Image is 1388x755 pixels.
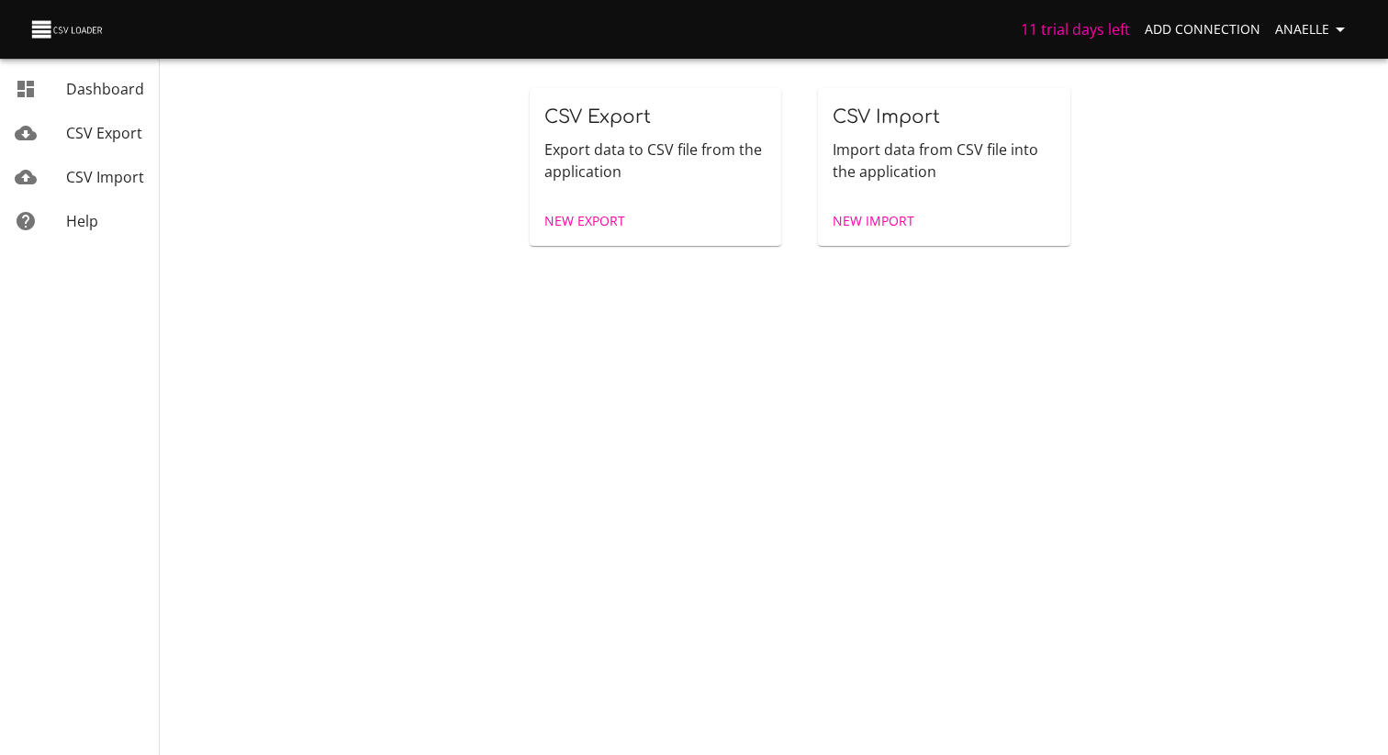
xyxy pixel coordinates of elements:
[825,205,922,239] a: New Import
[833,139,1056,183] p: Import data from CSV file into the application
[1268,13,1359,47] button: Anaelle
[66,79,144,99] span: Dashboard
[833,210,914,233] span: New Import
[1275,18,1351,41] span: Anaelle
[66,123,142,143] span: CSV Export
[833,106,940,128] span: CSV Import
[1137,13,1268,47] a: Add Connection
[66,167,144,187] span: CSV Import
[66,211,98,231] span: Help
[29,17,106,42] img: CSV Loader
[1145,18,1260,41] span: Add Connection
[544,139,767,183] p: Export data to CSV file from the application
[537,205,632,239] a: New Export
[544,210,625,233] span: New Export
[1021,17,1130,42] h6: 11 trial days left
[544,106,651,128] span: CSV Export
